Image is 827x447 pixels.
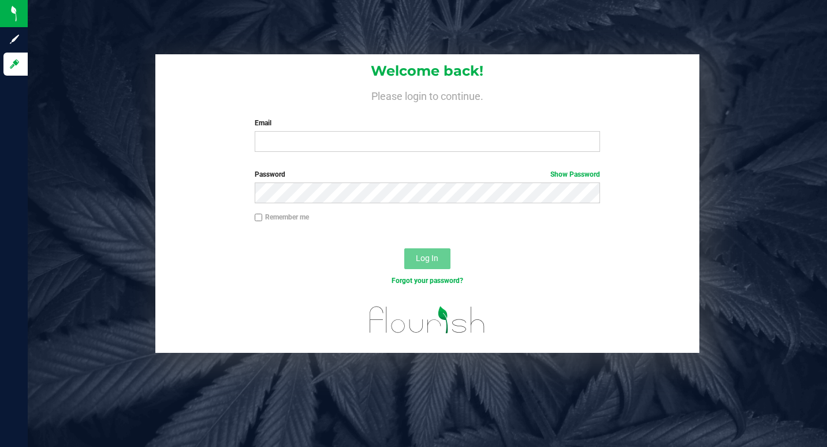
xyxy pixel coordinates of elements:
label: Email [255,118,600,128]
button: Log In [404,248,450,269]
h1: Welcome back! [155,64,700,79]
inline-svg: Log in [9,58,20,70]
a: Show Password [550,170,600,178]
label: Remember me [255,212,309,222]
h4: Please login to continue. [155,88,700,102]
img: flourish_logo.svg [359,298,496,342]
a: Forgot your password? [392,277,463,285]
input: Remember me [255,214,263,222]
inline-svg: Sign up [9,33,20,45]
span: Password [255,170,285,178]
span: Log In [416,254,438,263]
